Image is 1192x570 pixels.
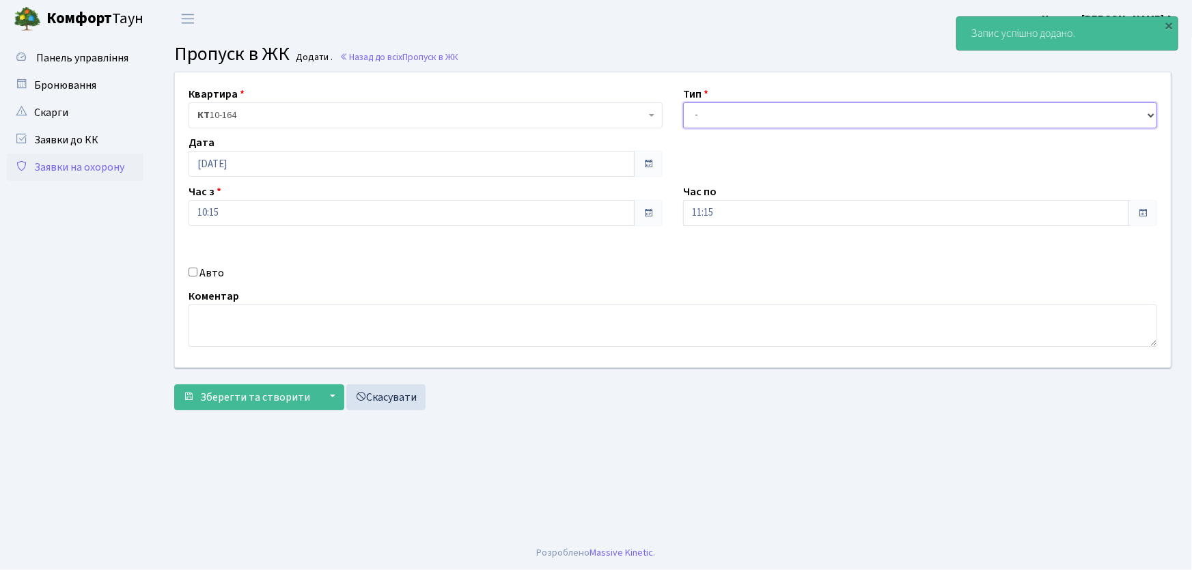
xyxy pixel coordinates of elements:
[189,288,239,304] label: Коментар
[174,384,319,410] button: Зберегти та створити
[537,545,656,560] div: Розроблено .
[199,265,224,281] label: Авто
[7,154,143,181] a: Заявки на охорону
[189,134,214,151] label: Дата
[7,72,143,99] a: Бронювання
[189,102,663,128] span: <b>КТ</b>&nbsp;&nbsp;&nbsp;&nbsp;10-164
[294,52,333,63] small: Додати .
[683,86,708,102] label: Тип
[200,390,310,405] span: Зберегти та створити
[7,99,143,126] a: Скарги
[174,40,290,68] span: Пропуск в ЖК
[46,8,143,31] span: Таун
[590,545,654,560] a: Massive Kinetic
[1163,18,1176,32] div: ×
[7,126,143,154] a: Заявки до КК
[1042,12,1176,27] b: Цитрус [PERSON_NAME] А.
[197,109,210,122] b: КТ
[197,109,646,122] span: <b>КТ</b>&nbsp;&nbsp;&nbsp;&nbsp;10-164
[1042,11,1176,27] a: Цитрус [PERSON_NAME] А.
[46,8,112,29] b: Комфорт
[957,17,1178,50] div: Запис успішно додано.
[346,384,426,410] a: Скасувати
[339,51,458,63] a: Назад до всіхПропуск в ЖК
[683,184,717,200] label: Час по
[189,184,221,200] label: Час з
[189,86,245,102] label: Квартира
[171,8,205,30] button: Переключити навігацію
[36,51,128,66] span: Панель управління
[7,44,143,72] a: Панель управління
[402,51,458,63] span: Пропуск в ЖК
[14,5,41,33] img: logo.png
